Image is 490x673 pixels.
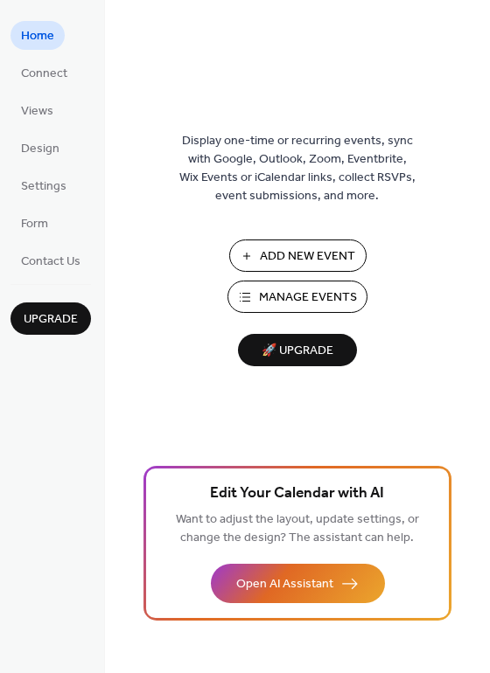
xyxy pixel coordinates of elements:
[211,482,385,507] span: Edit Your Calendar with AI
[21,103,53,121] span: Views
[21,141,59,159] span: Design
[10,209,59,238] a: Form
[259,289,357,308] span: Manage Events
[10,21,65,50] a: Home
[10,59,78,87] a: Connect
[21,216,48,234] span: Form
[21,28,54,46] span: Home
[10,134,70,163] a: Design
[10,171,77,200] a: Settings
[229,239,367,272] button: Add New Event
[24,311,78,330] span: Upgrade
[179,133,416,206] span: Display one-time or recurring events, sync with Google, Outlook, Zoom, Eventbrite, Wix Events or ...
[10,246,91,275] a: Contact Us
[21,178,66,197] span: Settings
[21,253,80,272] span: Contact Us
[248,340,346,364] span: 🚀 Upgrade
[21,66,67,84] span: Connect
[176,509,419,551] span: Want to adjust the layout, update settings, or change the design? The assistant can help.
[211,564,385,603] button: Open AI Assistant
[10,302,91,335] button: Upgrade
[261,248,356,267] span: Add New Event
[10,96,64,125] a: Views
[238,334,357,366] button: 🚀 Upgrade
[237,576,334,594] span: Open AI Assistant
[227,281,367,313] button: Manage Events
